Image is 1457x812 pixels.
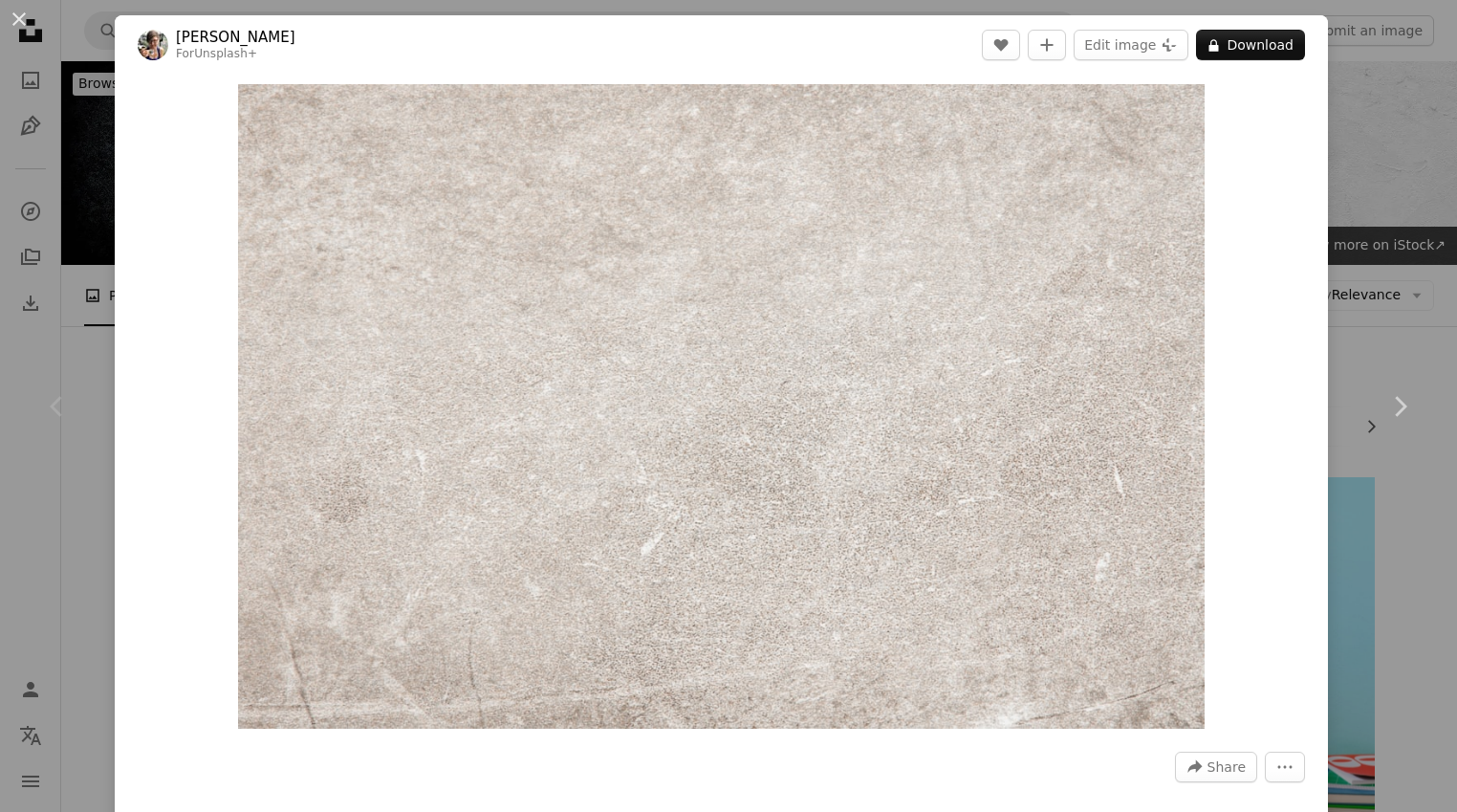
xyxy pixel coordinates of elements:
a: [PERSON_NAME] [176,28,295,47]
a: Next [1342,315,1457,498]
button: Add to Collection [1028,30,1066,60]
button: Zoom in on this image [238,84,1205,729]
img: Go to Monika Borys's profile [138,30,168,60]
a: Unsplash+ [194,47,257,60]
button: Download [1196,30,1305,60]
span: Share [1207,753,1246,781]
div: For [176,47,295,62]
button: Share this image [1175,752,1257,782]
button: More Actions [1265,752,1305,782]
button: Edit image [1074,30,1188,60]
button: Like [982,30,1020,60]
img: a black and white photo of a clock on a wall [238,84,1205,729]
